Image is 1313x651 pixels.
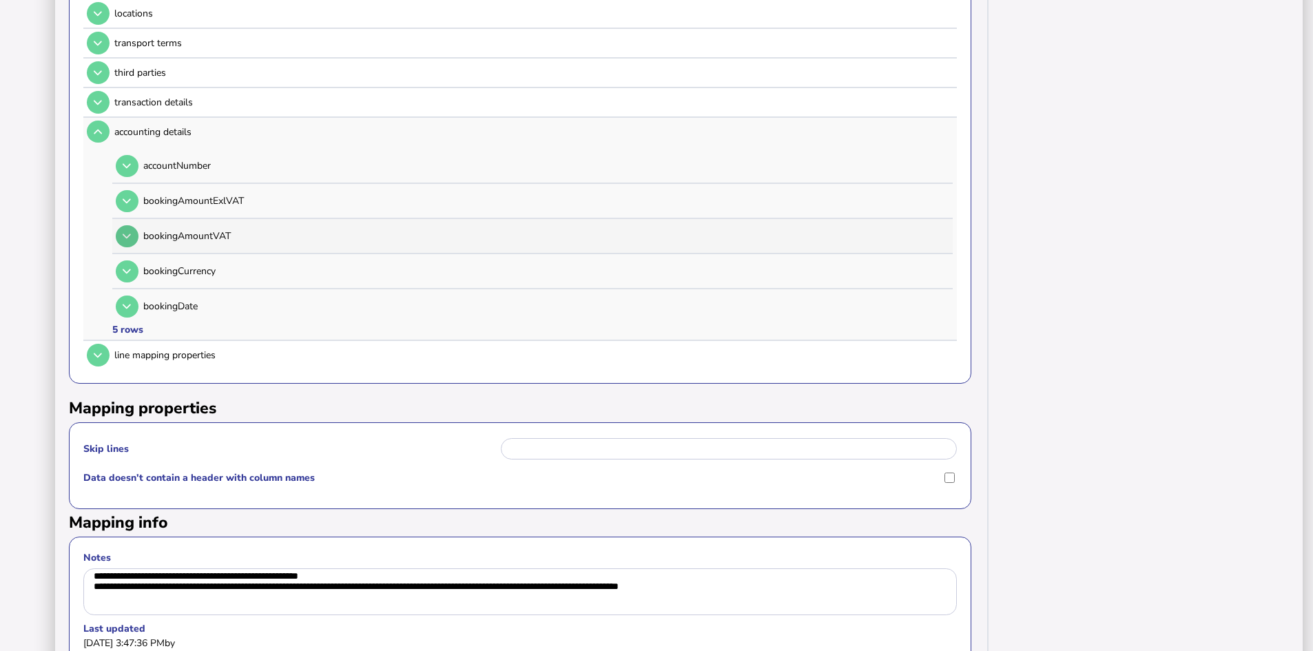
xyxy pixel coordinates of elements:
label: Skip lines [83,442,499,455]
h2: Mapping info [69,512,971,533]
div: third parties [114,66,952,79]
span: by [165,637,175,650]
div: accounting details [114,125,952,138]
div: 5 rows [112,323,143,336]
div: [DATE] 3:47:36 PM [83,637,957,650]
div: locations [114,7,952,20]
button: Open [87,61,110,84]
button: Open [87,32,110,54]
button: Open [116,190,138,213]
p: bookingDate [143,300,409,313]
button: Open [87,121,110,143]
button: Open [87,2,110,25]
p: bookingAmountExlVAT [143,194,409,207]
div: transport terms [114,37,952,50]
div: line mapping properties [114,349,952,362]
p: accountNumber [143,159,409,172]
button: Open [87,344,110,366]
h2: Mapping properties [69,397,971,419]
label: Last updated [83,622,957,635]
button: Open [116,155,138,178]
p: bookingCurrency [143,265,409,278]
div: transaction details [114,96,952,109]
label: Data doesn't contain a header with column names [83,471,940,484]
label: Notes [83,551,957,564]
p: bookingAmountVAT [143,229,409,242]
button: Open [116,296,138,318]
button: Open [116,225,138,248]
button: Open [87,91,110,114]
button: Open [116,260,138,283]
